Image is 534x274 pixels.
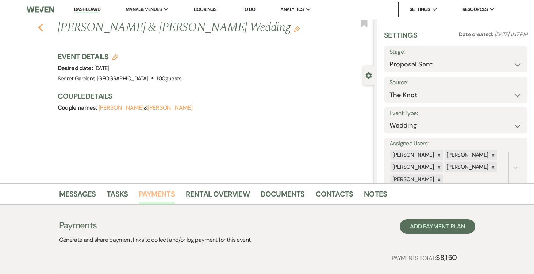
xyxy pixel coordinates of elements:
span: Manage Venues [126,6,162,13]
div: [PERSON_NAME] [445,162,489,172]
span: Analytics [280,6,304,13]
span: [DATE] [94,65,110,72]
div: [PERSON_NAME] [445,150,489,160]
a: To Do [242,6,255,12]
h1: [PERSON_NAME] & [PERSON_NAME] Wedding [58,19,308,37]
span: Resources [462,6,488,13]
a: Messages [59,188,96,204]
h3: Couple Details [58,91,367,101]
div: [PERSON_NAME] [390,174,435,185]
span: [DATE] 11:17 PM [495,31,527,38]
a: Notes [364,188,387,204]
span: Date created: [459,31,495,38]
h3: Payments [59,219,251,232]
span: Couple names: [58,104,99,111]
a: Contacts [316,188,353,204]
p: Generate and share payment links to collect and/or log payment for this event. [59,235,251,245]
span: Desired date: [58,64,94,72]
button: Close lead details [365,72,372,79]
div: [PERSON_NAME] [390,150,435,160]
button: [PERSON_NAME] [99,105,144,111]
p: Payments Total: [392,252,457,263]
span: 100 guests [157,75,181,82]
label: Assigned Users: [389,138,522,149]
span: & [99,104,193,111]
label: Source: [389,77,522,88]
button: [PERSON_NAME] [147,105,193,111]
a: Tasks [107,188,128,204]
span: Secret Gardens [GEOGRAPHIC_DATA] [58,75,149,82]
a: Rental Overview [186,188,250,204]
label: Stage: [389,47,522,57]
label: Event Type: [389,108,522,119]
h3: Settings [384,30,417,46]
div: [PERSON_NAME] [390,162,435,172]
button: Edit [294,26,300,32]
a: Payments [139,188,175,204]
strong: $8,150 [436,253,457,262]
img: Weven Logo [27,2,54,17]
button: Add Payment Plan [400,219,475,234]
span: Settings [410,6,430,13]
h3: Event Details [58,52,182,62]
a: Bookings [194,6,216,12]
a: Documents [261,188,305,204]
a: Dashboard [74,6,100,13]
